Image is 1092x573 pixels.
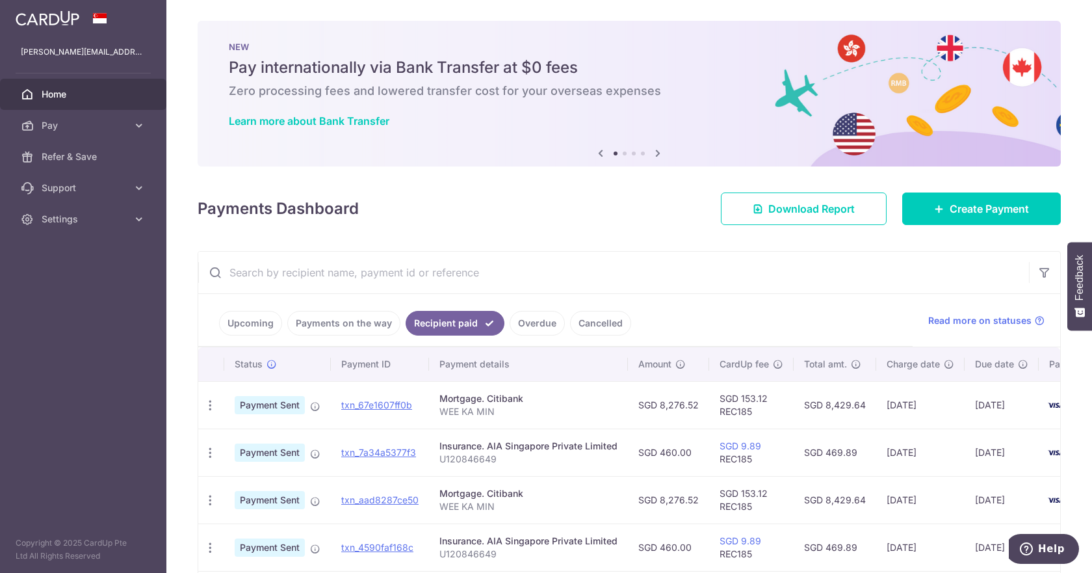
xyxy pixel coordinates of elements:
a: Read more on statuses [928,314,1045,327]
td: SGD 153.12 REC185 [709,381,794,429]
span: Feedback [1074,255,1085,300]
a: Payments on the way [287,311,400,336]
span: Create Payment [950,201,1029,217]
a: Learn more about Bank Transfer [229,114,389,127]
td: REC185 [709,429,794,476]
h4: Payments Dashboard [198,197,359,220]
span: Payment Sent [235,491,305,509]
span: Total amt. [804,358,847,371]
a: txn_4590faf168c [341,542,413,553]
p: WEE KA MIN [439,500,617,513]
span: Payment Sent [235,444,305,462]
span: Payment Sent [235,539,305,557]
img: Bank Card [1043,492,1069,508]
td: SGD 8,276.52 [628,476,709,524]
h6: Zero processing fees and lowered transfer cost for your overseas expenses [229,83,1030,99]
td: SGD 469.89 [794,524,876,571]
td: [DATE] [876,476,965,524]
button: Feedback - Show survey [1067,242,1092,330]
div: Insurance. AIA Singapore Private Limited [439,535,617,548]
td: SGD 460.00 [628,524,709,571]
a: SGD 9.89 [720,440,761,451]
td: REC185 [709,524,794,571]
div: Insurance. AIA Singapore Private Limited [439,440,617,453]
td: SGD 460.00 [628,429,709,476]
h5: Pay internationally via Bank Transfer at $0 fees [229,57,1030,78]
img: Bank Card [1043,397,1069,413]
span: CardUp fee [720,358,769,371]
td: SGD 8,276.52 [628,381,709,429]
span: Status [235,358,263,371]
p: NEW [229,42,1030,52]
td: [DATE] [876,524,965,571]
a: txn_aad8287ce50 [341,494,419,505]
span: Amount [638,358,671,371]
td: SGD 153.12 REC185 [709,476,794,524]
a: Create Payment [902,193,1061,225]
a: Upcoming [219,311,282,336]
span: Payment Sent [235,396,305,414]
th: Payment ID [331,347,429,381]
img: Bank Card [1043,445,1069,460]
span: Refer & Save [42,150,127,163]
div: Mortgage. Citibank [439,392,617,405]
span: Home [42,88,127,101]
img: CardUp [16,10,79,26]
span: Settings [42,213,127,226]
td: SGD 469.89 [794,429,876,476]
a: SGD 9.89 [720,535,761,546]
td: SGD 8,429.64 [794,476,876,524]
span: Read more on statuses [928,314,1032,327]
a: txn_7a34a5377f3 [341,447,416,458]
td: [DATE] [965,429,1039,476]
input: Search by recipient name, payment id or reference [198,252,1029,293]
p: WEE KA MIN [439,405,617,418]
a: txn_67e1607ff0b [341,399,412,410]
a: Recipient paid [406,311,504,336]
td: [DATE] [965,476,1039,524]
p: U120846649 [439,548,617,561]
p: [PERSON_NAME][EMAIL_ADDRESS][DOMAIN_NAME] [21,46,146,59]
a: Overdue [510,311,565,336]
span: Pay [42,119,127,132]
td: [DATE] [965,524,1039,571]
td: [DATE] [965,381,1039,429]
th: Payment details [429,347,628,381]
p: U120846649 [439,453,617,466]
span: Download Report [768,201,855,217]
div: Mortgage. Citibank [439,487,617,500]
iframe: Opens a widget where you can find more information [1009,534,1079,566]
td: [DATE] [876,429,965,476]
a: Cancelled [570,311,631,336]
span: Support [42,181,127,194]
td: [DATE] [876,381,965,429]
img: Bank transfer banner [198,21,1061,167]
a: Download Report [721,193,887,225]
span: Charge date [887,358,940,371]
span: Due date [975,358,1014,371]
td: SGD 8,429.64 [794,381,876,429]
